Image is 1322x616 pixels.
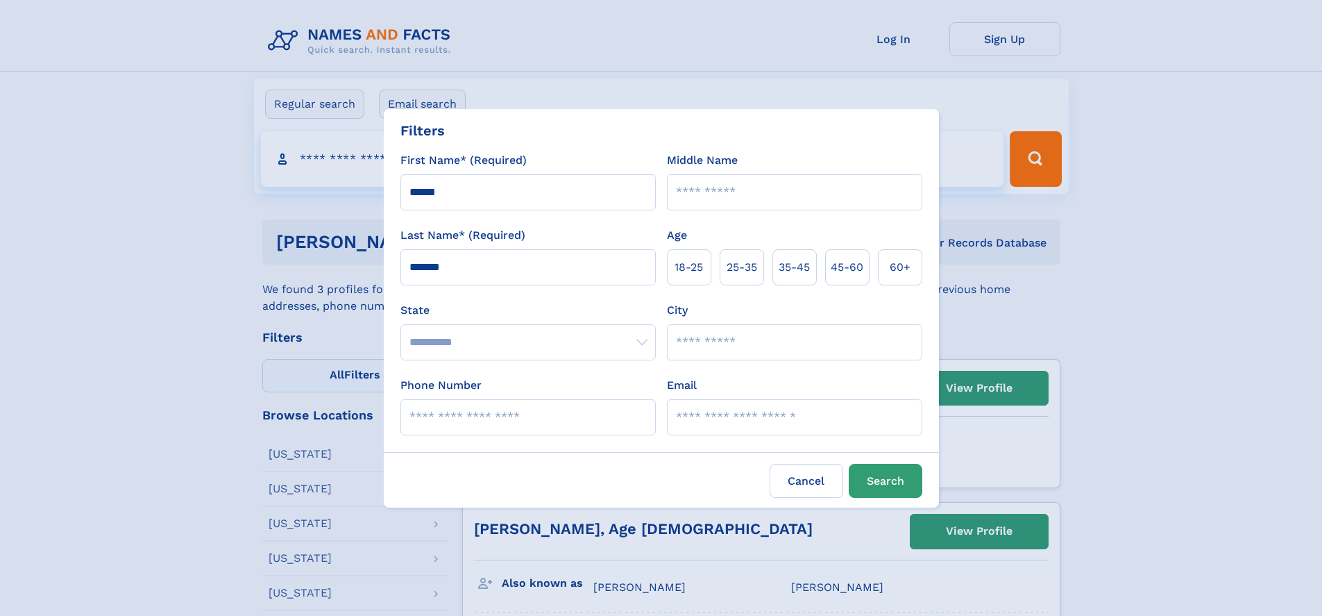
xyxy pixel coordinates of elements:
label: Middle Name [667,152,738,169]
span: 25‑35 [727,259,757,276]
span: 35‑45 [779,259,810,276]
label: Email [667,377,697,394]
label: City [667,302,688,319]
label: Cancel [770,464,843,498]
span: 18‑25 [675,259,703,276]
label: State [400,302,656,319]
button: Search [849,464,922,498]
label: Last Name* (Required) [400,227,525,244]
span: 45‑60 [831,259,863,276]
label: First Name* (Required) [400,152,527,169]
div: Filters [400,120,445,141]
span: 60+ [890,259,910,276]
label: Age [667,227,687,244]
label: Phone Number [400,377,482,394]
